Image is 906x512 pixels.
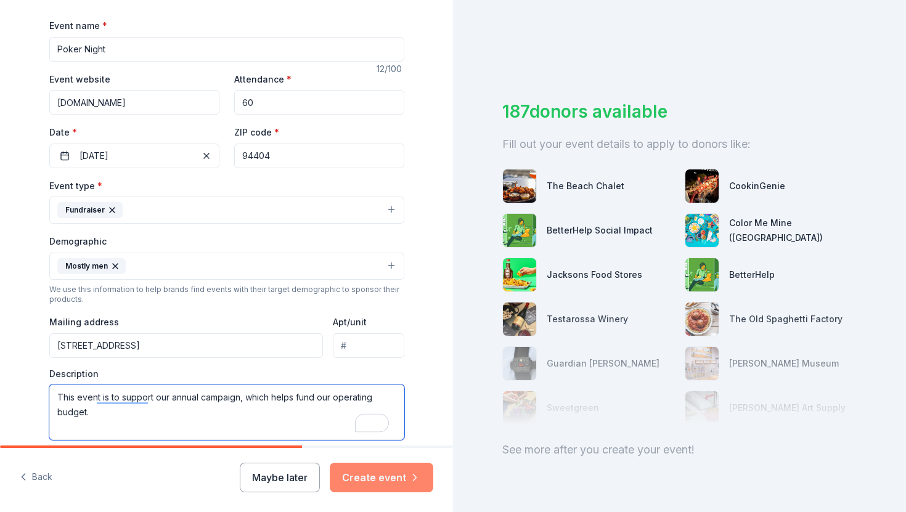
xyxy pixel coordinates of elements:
input: Spring Fundraiser [49,37,404,62]
input: 20 [234,90,404,115]
img: photo for CookinGenie [685,169,719,203]
div: Color Me Mine ([GEOGRAPHIC_DATA]) [729,216,857,245]
label: Event name [49,20,107,32]
div: Fill out your event details to apply to donors like: [502,134,857,154]
label: Mailing address [49,316,119,328]
img: photo for Jacksons Food Stores [503,258,536,291]
img: photo for Color Me Mine (Daly City) [685,214,719,247]
img: photo for BetterHelp [685,258,719,291]
div: 12 /100 [377,62,404,76]
label: Apt/unit [333,316,367,328]
div: Fundraiser [57,202,123,218]
input: 12345 (U.S. only) [234,144,404,168]
div: Jacksons Food Stores [547,267,642,282]
input: https://www... [49,90,219,115]
div: We use this information to help brands find events with their target demographic to sponsor their... [49,285,404,304]
textarea: To enrich screen reader interactions, please activate Accessibility in Grammarly extension settings [49,384,404,440]
button: [DATE] [49,144,219,168]
img: photo for BetterHelp Social Impact [503,214,536,247]
label: Event website [49,73,110,86]
label: Description [49,368,99,380]
div: See more after you create your event! [502,440,857,460]
label: Demographic [49,235,107,248]
button: Fundraiser [49,197,404,224]
label: Attendance [234,73,292,86]
div: Mostly men [57,258,126,274]
div: 187 donors available [502,99,857,124]
button: Create event [330,463,433,492]
div: CookinGenie [729,179,785,193]
label: Event type [49,180,102,192]
button: Back [20,465,52,490]
button: Mostly men [49,253,404,280]
input: # [333,333,404,358]
label: ZIP code [234,126,279,139]
div: BetterHelp [729,267,775,282]
img: photo for The Beach Chalet [503,169,536,203]
input: Enter a US address [49,333,324,358]
label: Date [49,126,219,139]
div: The Beach Chalet [547,179,624,193]
div: BetterHelp Social Impact [547,223,653,238]
button: Maybe later [240,463,320,492]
